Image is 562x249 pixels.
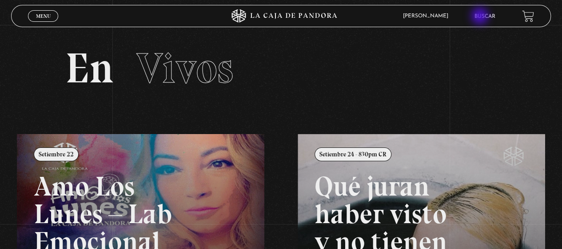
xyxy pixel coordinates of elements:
[65,47,497,90] h2: En
[36,13,51,19] span: Menu
[399,13,457,19] span: [PERSON_NAME]
[474,14,495,19] a: Buscar
[33,21,54,27] span: Cerrar
[136,43,233,94] span: Vivos
[522,10,534,22] a: View your shopping cart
